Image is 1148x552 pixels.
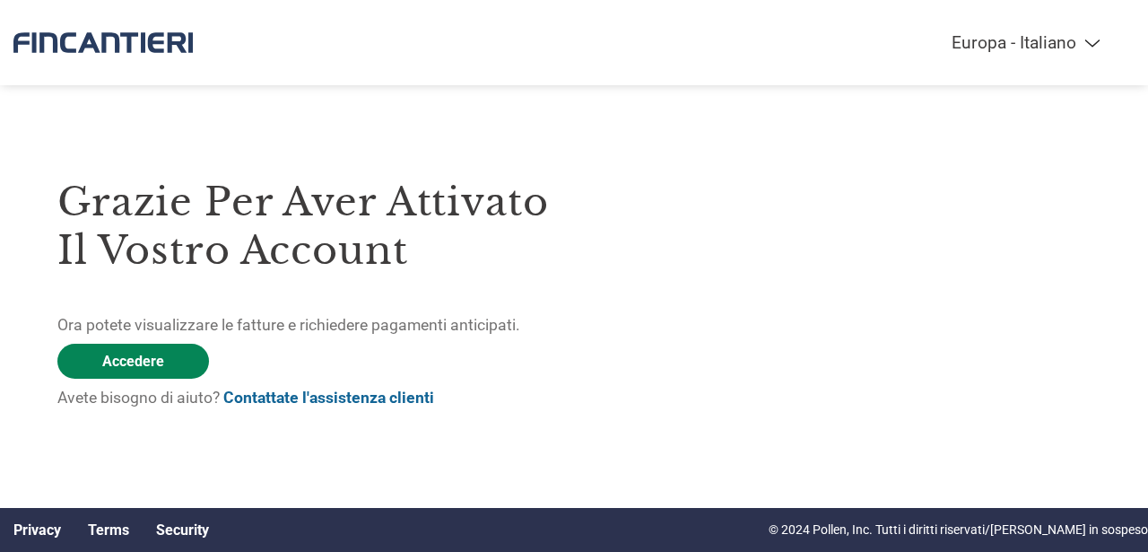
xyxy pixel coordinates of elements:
[57,344,209,379] a: Accedere
[57,178,574,275] h3: Grazie per aver attivato il vostro account
[88,521,129,539] a: Terms
[156,521,209,539] a: Security
[57,313,574,337] p: Ora potete visualizzare le fatture e richiedere pagamenti anticipati.
[57,386,574,409] p: Avete bisogno di aiuto?
[223,389,434,407] a: Contattate l'assistenza clienti
[769,521,1148,539] p: © 2024 Pollen, Inc. Tutti i diritti riservati/[PERSON_NAME] in sospeso
[13,521,61,539] a: Privacy
[13,18,193,67] img: Fincantieri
